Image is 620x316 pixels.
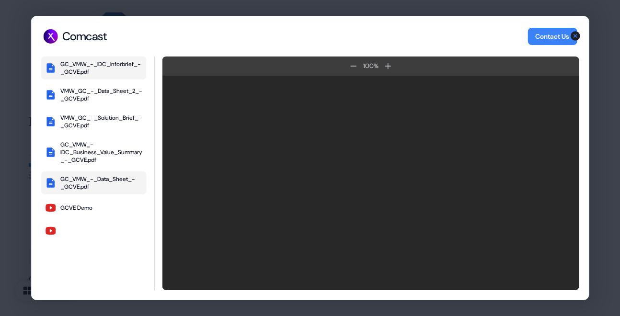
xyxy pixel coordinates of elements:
div: Comcast [62,29,107,44]
div: VMW_GC_-_Data_Sheet_2_-_GCVE.pdf [60,87,143,102]
div: GC_VMW_-IDC_Business_Value_Summary_-_GCVE.pdf [60,141,143,164]
div: GC_VMW_-_Data_Sheet_-_GCVE.pdf [60,175,143,191]
button: GC_VMW_-IDC_Business_Value_Summary_-_GCVE.pdf [41,137,147,168]
button: VMW_GC_-_Data_Sheet_2_-_GCVE.pdf [41,83,147,106]
div: GCVE Demo [60,204,92,212]
div: VMW_GC_-_Solution_Brief_-_GCVE.pdf [60,114,143,129]
button: VMW_GC_-_Solution_Brief_-_GCVE.pdf [41,110,147,133]
div: 100 % [361,61,380,71]
button: GCVE Demo [41,198,147,217]
button: GC_VMW_-_IDC_Inforbrief_-_GCVE.pdf [41,56,147,79]
button: GC_VMW_-_Data_Sheet_-_GCVE.pdf [41,171,147,194]
div: GC_VMW_-_IDC_Inforbrief_-_GCVE.pdf [60,60,143,76]
button: Contact Us [528,28,577,45]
